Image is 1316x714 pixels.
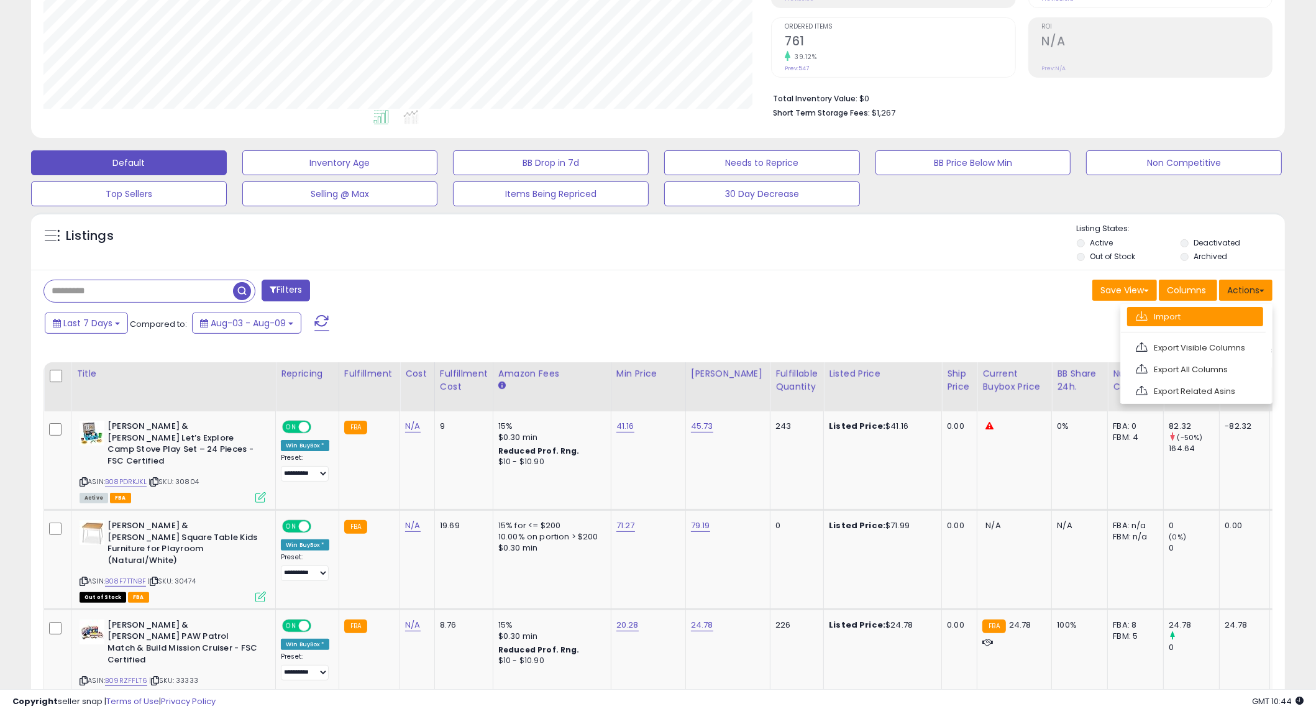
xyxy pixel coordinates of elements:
div: -82.32 [1225,421,1259,432]
h2: N/A [1042,34,1272,51]
a: B09RZFFLT6 [105,675,147,686]
b: Reduced Prof. Rng. [498,644,580,655]
div: Cost [405,367,429,380]
a: Export Visible Columns [1127,338,1263,357]
span: FBA [128,592,149,603]
div: Min Price [616,367,680,380]
span: All listings currently available for purchase on Amazon [80,493,108,503]
div: 100% [1057,620,1098,631]
div: $41.16 [829,421,932,432]
span: 2025-08-17 10:44 GMT [1252,695,1304,707]
div: 0.00 [947,620,967,631]
span: Columns [1167,284,1206,296]
div: $71.99 [829,520,932,531]
button: Aug-03 - Aug-09 [192,313,301,334]
div: Preset: [281,454,329,482]
div: 0.00 [947,421,967,432]
span: OFF [309,422,329,433]
span: | SKU: 30474 [148,576,196,586]
div: 24.78 [1169,620,1219,631]
a: 41.16 [616,420,634,433]
div: ASIN: [80,520,266,601]
div: Amazon Fees [498,367,606,380]
a: N/A [405,619,420,631]
button: Needs to Reprice [664,150,860,175]
a: Export All Columns [1127,360,1263,379]
span: Ordered Items [785,24,1015,30]
div: FBM: n/a [1113,531,1154,542]
div: FBA: n/a [1113,520,1154,531]
small: Prev: 547 [785,65,809,72]
div: $10 - $10.90 [498,457,601,467]
div: 243 [775,421,814,432]
div: Fulfillable Quantity [775,367,818,393]
a: 71.27 [616,519,635,532]
div: $24.78 [829,620,932,631]
b: [PERSON_NAME] & [PERSON_NAME] PAW Patrol Match & Build Mission Cruiser - FSC Certified [107,620,258,669]
button: 30 Day Decrease [664,181,860,206]
div: 15% [498,620,601,631]
img: 41E89yy35TL._SL40_.jpg [80,421,104,446]
span: Compared to: [130,318,187,330]
img: 416JuuXvO4L._SL40_.jpg [80,620,104,644]
span: ON [283,521,299,532]
div: FBM: 4 [1113,432,1154,443]
div: 0.00 [1225,520,1259,531]
small: FBA [344,421,367,434]
div: 10.00% on portion > $200 [498,531,601,542]
a: B08PDRKJKL [105,477,147,487]
div: Repricing [281,367,334,380]
button: Selling @ Max [242,181,438,206]
div: Fulfillment [344,367,395,380]
a: N/A [405,420,420,433]
button: Non Competitive [1086,150,1282,175]
span: Last 7 Days [63,317,112,329]
div: [PERSON_NAME] [691,367,765,380]
span: | SKU: 30804 [149,477,199,487]
div: $0.30 min [498,542,601,554]
div: Listed Price [829,367,936,380]
div: FBM: 5 [1113,631,1154,642]
div: 0 [1169,642,1219,653]
div: 0 [1169,520,1219,531]
small: FBA [982,620,1005,633]
button: BB Drop in 7d [453,150,649,175]
div: FBA: 0 [1113,421,1154,432]
label: Out of Stock [1090,251,1135,262]
a: B08F7TTNBF [105,576,146,587]
small: FBA [344,520,367,534]
label: Active [1090,237,1113,248]
button: Inventory Age [242,150,438,175]
button: Actions [1219,280,1273,301]
span: FBA [110,493,131,503]
small: (0%) [1169,532,1186,542]
div: 8.76 [440,620,483,631]
li: $0 [773,90,1263,105]
div: Num of Comp. [1113,367,1158,393]
a: 79.19 [691,519,710,532]
label: Archived [1194,251,1227,262]
a: Import [1127,307,1263,326]
button: Columns [1159,280,1217,301]
div: Preset: [281,652,329,680]
span: 24.78 [1009,619,1031,631]
a: Export Related Asins [1127,382,1263,401]
h5: Listings [66,227,114,245]
div: FBA: 8 [1113,620,1154,631]
span: $1,267 [872,107,895,119]
span: OFF [309,621,329,631]
div: 24.78 [1225,620,1259,631]
div: 164.64 [1169,443,1219,454]
small: (-50%) [1177,433,1203,442]
div: 15% [498,421,601,432]
b: Listed Price: [829,619,885,631]
span: | SKU: 33333 [149,675,198,685]
b: [PERSON_NAME] & [PERSON_NAME] Let’s Explore Camp Stove Play Set – 24 Pieces - FSC Certified [107,421,258,470]
div: Title [76,367,270,380]
div: $0.30 min [498,432,601,443]
span: Aug-03 - Aug-09 [211,317,286,329]
span: ON [283,621,299,631]
div: BB Share 24h. [1057,367,1102,393]
span: All listings that are currently out of stock and unavailable for purchase on Amazon [80,592,126,603]
div: Preset: [281,553,329,581]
